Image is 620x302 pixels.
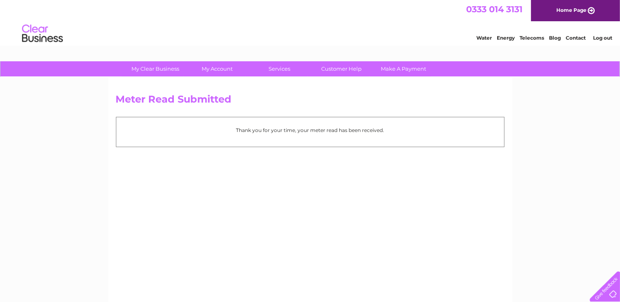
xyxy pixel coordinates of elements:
[497,35,515,41] a: Energy
[566,35,586,41] a: Contact
[246,61,313,76] a: Services
[184,61,251,76] a: My Account
[370,61,437,76] a: Make A Payment
[549,35,561,41] a: Blog
[466,4,522,14] a: 0333 014 3131
[120,126,500,134] p: Thank you for your time, your meter read has been received.
[118,4,503,40] div: Clear Business is a trading name of Verastar Limited (registered in [GEOGRAPHIC_DATA] No. 3667643...
[476,35,492,41] a: Water
[116,94,504,109] h2: Meter Read Submitted
[122,61,189,76] a: My Clear Business
[593,35,612,41] a: Log out
[520,35,544,41] a: Telecoms
[22,21,63,46] img: logo.png
[308,61,375,76] a: Customer Help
